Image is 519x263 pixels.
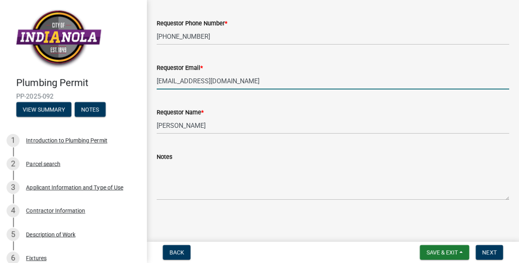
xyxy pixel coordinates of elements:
div: Description of Work [26,232,75,237]
span: Next [482,249,497,256]
button: Save & Exit [420,245,469,260]
span: PP-2025-092 [16,92,131,100]
div: 4 [7,204,20,217]
span: Back [169,249,184,256]
img: City of Indianola, Iowa [16,9,101,69]
div: Introduction to Plumbing Permit [26,138,107,143]
div: 3 [7,181,20,194]
label: Requestor Phone Number [157,21,227,27]
div: 5 [7,228,20,241]
wm-modal-confirm: Summary [16,107,71,113]
div: Parcel search [26,161,60,167]
label: Notes [157,154,172,160]
div: Contractor Information [26,208,85,214]
div: 1 [7,134,20,147]
span: Save & Exit [426,249,458,256]
label: Requestor Name [157,110,204,116]
button: Notes [75,102,106,117]
div: Fixtures [26,255,47,261]
div: Applicant Information and Type of Use [26,185,123,190]
button: Next [476,245,503,260]
button: Back [163,245,191,260]
label: Requestor Email [157,65,203,71]
button: View Summary [16,102,71,117]
h4: Plumbing Permit [16,77,140,89]
wm-modal-confirm: Notes [75,107,106,113]
div: 2 [7,157,20,170]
